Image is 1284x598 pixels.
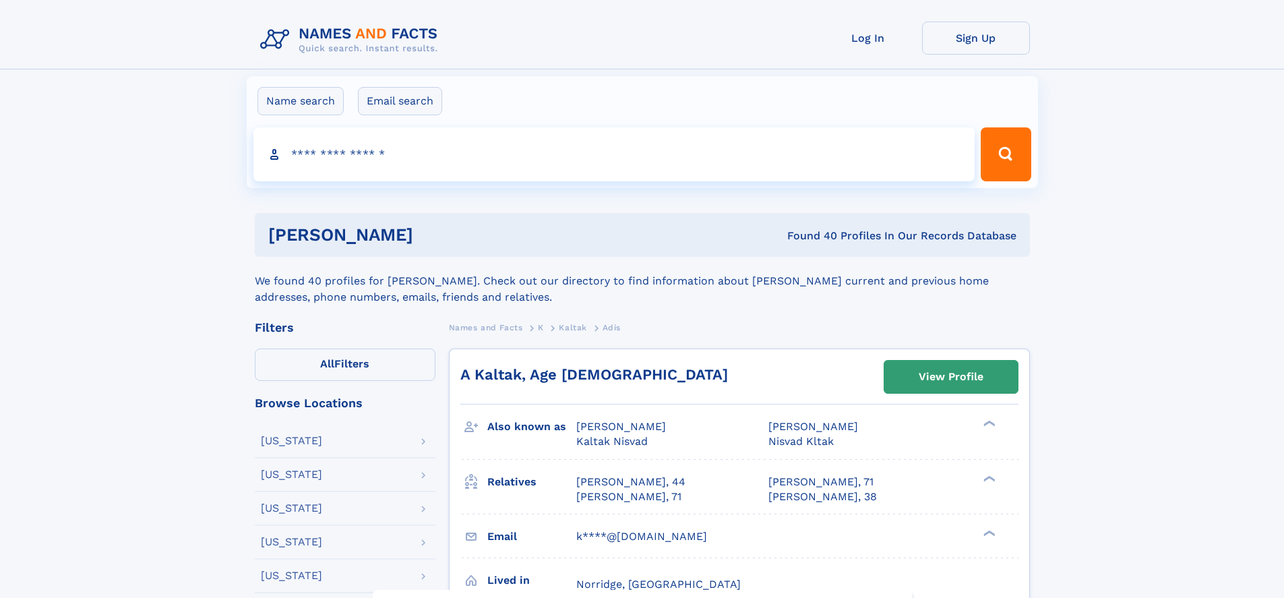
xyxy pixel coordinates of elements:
[768,435,834,448] span: Nisvad Kltak
[261,503,322,514] div: [US_STATE]
[919,361,983,392] div: View Profile
[981,127,1031,181] button: Search Button
[559,323,587,332] span: Kaltak
[768,475,874,489] a: [PERSON_NAME], 71
[487,569,576,592] h3: Lived in
[255,397,435,409] div: Browse Locations
[268,227,601,243] h1: [PERSON_NAME]
[261,469,322,480] div: [US_STATE]
[255,257,1030,305] div: We found 40 profiles for [PERSON_NAME]. Check out our directory to find information about [PERSON...
[814,22,922,55] a: Log In
[980,419,996,428] div: ❯
[980,529,996,537] div: ❯
[261,436,322,446] div: [US_STATE]
[576,435,648,448] span: Kaltak Nisvad
[255,22,449,58] img: Logo Names and Facts
[768,489,877,504] a: [PERSON_NAME], 38
[576,420,666,433] span: [PERSON_NAME]
[320,357,334,370] span: All
[261,537,322,547] div: [US_STATE]
[980,474,996,483] div: ❯
[576,475,685,489] a: [PERSON_NAME], 44
[487,415,576,438] h3: Also known as
[600,229,1016,243] div: Found 40 Profiles In Our Records Database
[922,22,1030,55] a: Sign Up
[257,87,344,115] label: Name search
[768,420,858,433] span: [PERSON_NAME]
[576,578,741,591] span: Norridge, [GEOGRAPHIC_DATA]
[460,366,728,383] a: A Kaltak, Age [DEMOGRAPHIC_DATA]
[253,127,975,181] input: search input
[884,361,1018,393] a: View Profile
[576,489,681,504] a: [PERSON_NAME], 71
[603,323,621,332] span: Adis
[487,471,576,494] h3: Relatives
[538,319,544,336] a: K
[255,349,435,381] label: Filters
[255,322,435,334] div: Filters
[538,323,544,332] span: K
[261,570,322,581] div: [US_STATE]
[559,319,587,336] a: Kaltak
[358,87,442,115] label: Email search
[449,319,523,336] a: Names and Facts
[487,525,576,548] h3: Email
